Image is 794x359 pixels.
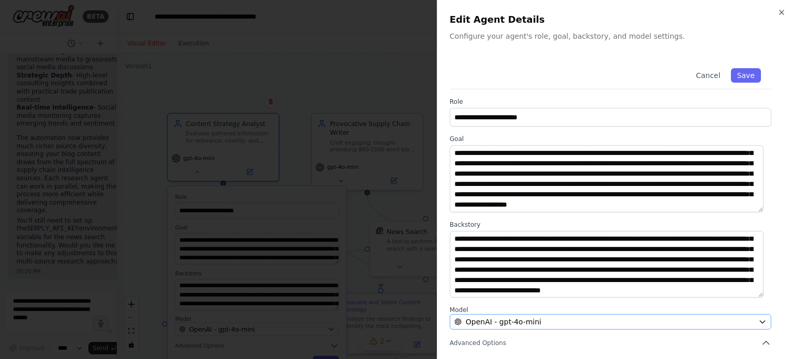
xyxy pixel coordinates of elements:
[450,221,771,229] label: Backstory
[450,31,782,41] p: Configure your agent's role, goal, backstory, and model settings.
[450,98,771,106] label: Role
[450,314,771,330] button: OpenAI - gpt-4o-mini
[690,68,726,83] button: Cancel
[731,68,761,83] button: Save
[450,339,506,347] span: Advanced Options
[450,12,782,27] h2: Edit Agent Details
[466,317,541,327] span: OpenAI - gpt-4o-mini
[450,338,771,348] button: Advanced Options
[450,135,771,143] label: Goal
[450,306,771,314] label: Model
